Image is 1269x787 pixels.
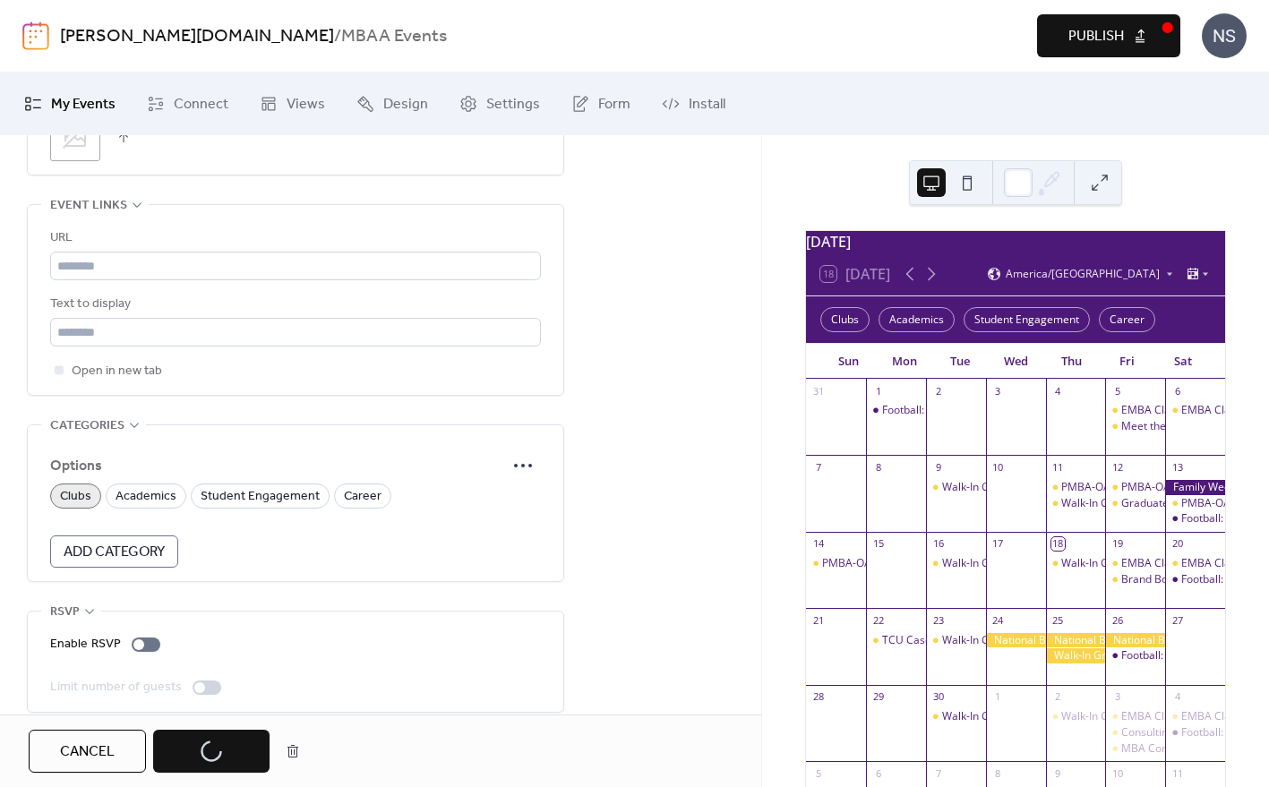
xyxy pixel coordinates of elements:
div: PMBA-O/Energy/MSSC Class Weekend [1061,480,1254,495]
div: 4 [1170,690,1184,704]
div: [DATE] [806,231,1225,252]
div: Sat [1155,344,1211,380]
div: Limit number of guests [50,677,182,698]
div: 1 [871,384,885,398]
div: 10 [1110,766,1124,780]
div: Academics [879,307,955,332]
div: EMBA Class Weekend [1121,403,1230,418]
div: Football: TCU @ ASU [1121,648,1224,663]
div: 8 [991,766,1005,780]
div: Walk-In Graduate Advising (Virtual) [926,556,986,571]
div: MBA Consulting Club Panel [1121,741,1256,757]
div: 6 [871,766,885,780]
div: Meet the 2Y Masters [1121,419,1225,434]
div: Walk-In Graduate Advising (Virtual) [942,633,1116,648]
a: Install [648,80,739,128]
span: Options [50,456,505,477]
a: My Events [11,80,129,128]
div: Tue [932,344,988,380]
span: Install [689,94,725,115]
div: 5 [1110,384,1124,398]
div: Student Engagement [964,307,1090,332]
b: MBAA Events [341,20,447,54]
div: Consulting Club Panel [1105,725,1165,740]
div: 23 [931,613,945,627]
div: 7 [931,766,945,780]
div: 21 [811,613,825,627]
div: Wed [988,344,1043,380]
div: 30 [931,690,945,704]
span: Categories [50,415,124,437]
div: 4 [1051,384,1065,398]
div: Football: TCU vs ACU [1165,511,1225,526]
div: Football: TCU vs CU [1165,725,1225,740]
div: Consulting Club Panel [1121,725,1230,740]
span: Cancel [60,741,115,763]
div: Sun [820,344,876,380]
div: URL [50,227,537,249]
div: Career [1099,307,1155,332]
div: EMBA Class Weekend [1121,709,1230,724]
div: 14 [811,537,825,551]
a: Settings [446,80,553,128]
div: 28 [811,690,825,704]
div: 5 [811,766,825,780]
div: EMBA Class Weekend [1121,556,1230,571]
div: Walk-In Graduate Advising (Virtual) [942,556,1116,571]
div: 11 [1170,766,1184,780]
div: Walk-In Graduate Advising (Virtual) [1061,709,1235,724]
div: Walk-In Graduate Advising (Virtual) [1046,556,1106,571]
div: PMBA-O/Energy/MSSC Class Weekend [1046,480,1106,495]
div: 8 [871,460,885,474]
span: Settings [486,94,540,115]
div: TCU Case Competitions X Consulting Club [882,633,1090,648]
div: Walk-In Graduate Advising (Virtual) [926,480,986,495]
span: Event links [50,195,127,217]
span: RSVP [50,602,80,623]
div: National Black MBA Career Expo [1046,633,1106,648]
div: 24 [991,613,1005,627]
div: 11 [1051,460,1065,474]
div: National Black MBA Career Expo [1105,633,1165,648]
div: Walk-In Graduate Advising (Virtual) [1046,648,1106,663]
div: Walk-In Graduate Advising (Virtual) [1046,496,1106,511]
div: PMBA-O/Energy/MSSC Class Weekend [1105,480,1165,495]
span: My Events [51,94,116,115]
div: Brand Boot Camp [1105,572,1165,587]
a: Connect [133,80,242,128]
div: Football: TCU @ UNC [866,403,926,418]
div: 9 [1051,766,1065,780]
div: Walk-In Graduate Advising (Virtual) [942,480,1116,495]
div: Text to display [50,294,537,315]
div: 15 [871,537,885,551]
span: Student Engagement [201,486,320,508]
div: EMBA Class Weekend [1105,709,1165,724]
div: Mon [876,344,931,380]
div: 6 [1170,384,1184,398]
button: Add Category [50,535,178,568]
button: Cancel [29,730,146,773]
div: Football: TCU @ ASU [1105,648,1165,663]
div: 2 [931,384,945,398]
a: Design [343,80,442,128]
div: Enable RSVP [50,634,121,655]
span: Clubs [60,486,91,508]
div: National Black MBA Career Expo [986,633,1046,648]
div: ; [50,111,100,161]
div: 7 [811,460,825,474]
div: Thu [1043,344,1099,380]
div: 29 [871,690,885,704]
span: Form [598,94,630,115]
div: 12 [1110,460,1124,474]
div: Walk-In Graduate Advising (Virtual) [1061,496,1235,511]
div: 18 [1051,537,1065,551]
div: Walk-In Graduate Advising (Virtual) [926,633,986,648]
span: Academics [116,486,176,508]
img: logo [22,21,49,50]
div: Walk-In Graduate Advising (Virtual) [926,709,986,724]
div: NS [1202,13,1247,58]
div: 16 [931,537,945,551]
div: Clubs [820,307,870,332]
div: 2 [1051,690,1065,704]
div: 25 [1051,613,1065,627]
